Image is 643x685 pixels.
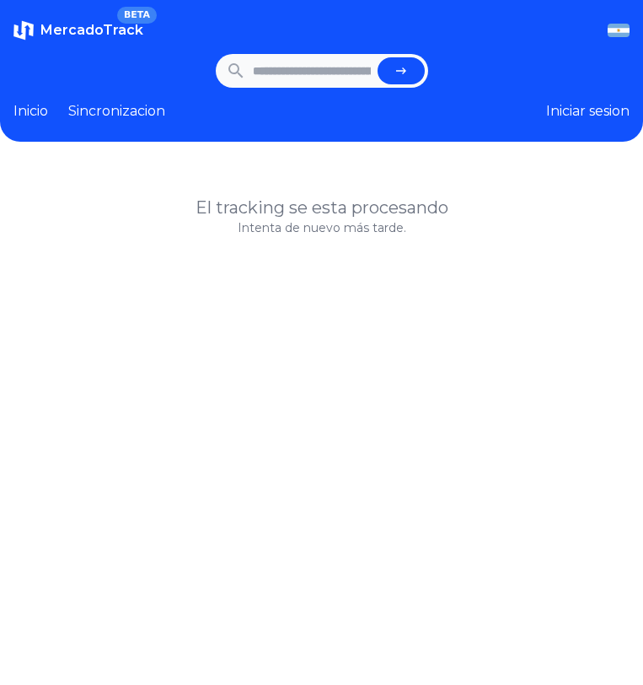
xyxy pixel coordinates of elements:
[13,219,630,236] p: Intenta de nuevo más tarde.
[608,24,630,37] img: Argentina
[13,196,630,219] h1: El tracking se esta procesando
[117,7,157,24] span: BETA
[68,101,165,121] a: Sincronizacion
[13,20,143,40] a: MercadoTrackBETA
[13,20,34,40] img: MercadoTrack
[546,101,630,121] button: Iniciar sesion
[40,22,143,38] span: MercadoTrack
[13,101,48,121] a: Inicio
